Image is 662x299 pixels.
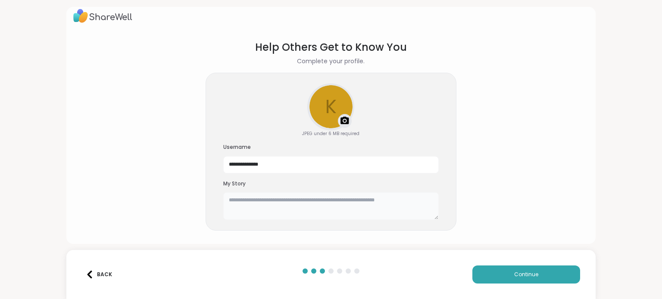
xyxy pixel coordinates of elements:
[73,6,132,26] img: ShareWell Logo
[302,130,359,137] div: JPEG under 6 MB required
[82,265,116,284] button: Back
[514,271,538,278] span: Continue
[223,180,439,188] h3: My Story
[255,40,407,55] h1: Help Others Get to Know You
[223,144,439,151] h3: Username
[86,271,112,278] div: Back
[297,57,365,66] h2: Complete your profile.
[472,265,580,284] button: Continue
